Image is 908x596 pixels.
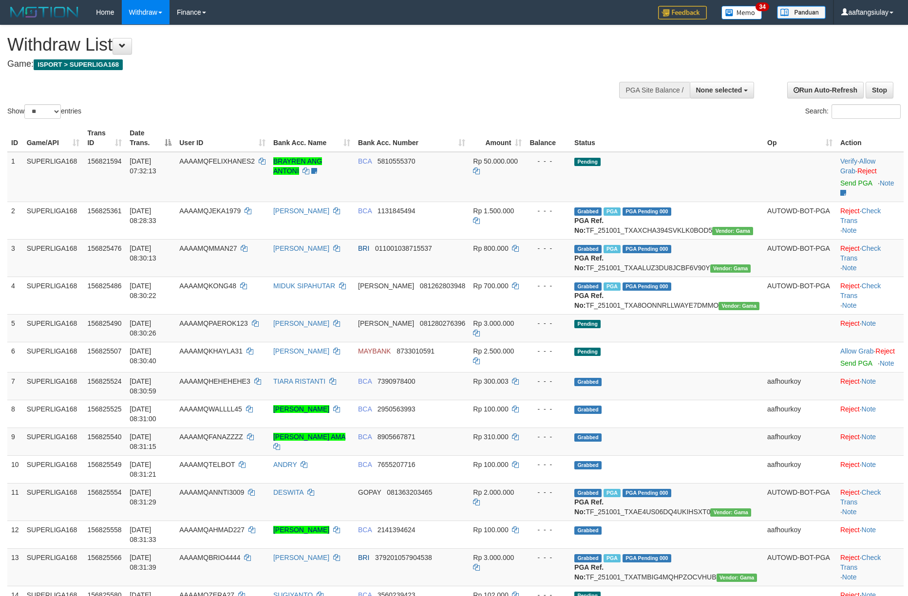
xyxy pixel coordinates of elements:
[375,554,432,561] span: Copy 379201057904538 to clipboard
[358,554,369,561] span: BRI
[623,489,671,497] span: PGA Pending
[7,483,23,521] td: 11
[179,377,250,385] span: AAAAMQHEHEHEHE3
[7,124,23,152] th: ID
[530,432,567,442] div: - - -
[87,347,121,355] span: 156825507
[473,433,508,441] span: Rp 310.000
[87,526,121,534] span: 156825558
[87,377,121,385] span: 156825524
[690,82,755,98] button: None selected
[763,277,836,314] td: AUTOWD-BOT-PGA
[574,245,602,253] span: Grabbed
[378,377,416,385] span: Copy 7390978400 to clipboard
[7,104,81,119] label: Show entries
[840,377,860,385] a: Reject
[7,239,23,277] td: 3
[604,207,621,216] span: Marked by aafnonsreyleab
[23,428,84,455] td: SUPERLIGA168
[7,428,23,455] td: 9
[862,405,876,413] a: Note
[836,314,904,342] td: ·
[7,314,23,342] td: 5
[574,563,604,581] b: PGA Ref. No:
[840,319,860,327] a: Reject
[130,526,156,543] span: [DATE] 08:31:33
[840,433,860,441] a: Reject
[840,282,881,299] a: Check Trans
[273,488,303,496] a: DESWITA
[570,277,763,314] td: TF_251001_TXA8OONNRLLWAYE7DMMO
[473,319,514,327] span: Rp 3.000.000
[574,348,601,356] span: Pending
[378,157,416,165] span: Copy 5810555370 to clipboard
[842,301,857,309] a: Note
[130,377,156,395] span: [DATE] 08:30:59
[179,244,237,252] span: AAAAMQMMAN27
[574,498,604,516] b: PGA Ref. No:
[530,553,567,562] div: - - -
[840,244,881,262] a: Check Trans
[530,281,567,291] div: - - -
[358,347,391,355] span: MAYBANK
[130,433,156,450] span: [DATE] 08:31:15
[7,400,23,428] td: 8
[87,157,121,165] span: 156821594
[473,347,514,355] span: Rp 2.500.000
[130,319,156,337] span: [DATE] 08:30:26
[604,245,621,253] span: Marked by aafromsomean
[574,433,602,442] span: Grabbed
[179,461,235,468] span: AAAAMQTELBOT
[763,124,836,152] th: Op: activate to sort column ascending
[23,202,84,239] td: SUPERLIGA168
[604,489,621,497] span: Marked by aafnonsreyleab
[7,35,596,55] h1: Withdraw List
[619,82,689,98] div: PGA Site Balance /
[179,433,243,441] span: AAAAMQFANAZZZZ
[473,488,514,496] span: Rp 2.000.000
[23,277,84,314] td: SUPERLIGA168
[719,302,759,310] span: Vendor URL: https://trx31.1velocity.biz
[473,244,508,252] span: Rp 800.000
[130,244,156,262] span: [DATE] 08:30:13
[179,347,243,355] span: AAAAMQKHAYLA31
[179,488,244,496] span: AAAAMQANNTI3009
[574,217,604,234] b: PGA Ref. No:
[273,554,329,561] a: [PERSON_NAME]
[840,359,872,367] a: Send PGA
[840,405,860,413] a: Reject
[777,6,826,19] img: panduan.png
[473,207,514,215] span: Rp 1.500.000
[763,239,836,277] td: AUTOWD-BOT-PGA
[840,282,860,290] a: Reject
[378,405,416,413] span: Copy 2950563993 to clipboard
[840,488,860,496] a: Reject
[473,526,508,534] span: Rp 100.000
[530,318,567,328] div: - - -
[530,376,567,386] div: - - -
[696,86,742,94] span: None selected
[842,508,857,516] a: Note
[273,319,329,327] a: [PERSON_NAME]
[840,347,873,355] a: Allow Grab
[130,554,156,571] span: [DATE] 08:31:39
[273,433,345,441] a: [PERSON_NAME] AMA
[763,372,836,400] td: aafhourkoy
[832,104,901,119] input: Search:
[473,377,508,385] span: Rp 300.003
[179,554,240,561] span: AAAAMQBRIO4444
[130,461,156,478] span: [DATE] 08:31:21
[23,400,84,428] td: SUPERLIGA168
[530,206,567,216] div: - - -
[574,254,604,272] b: PGA Ref. No:
[623,554,671,562] span: PGA Pending
[7,548,23,586] td: 13
[836,202,904,239] td: · ·
[87,405,121,413] span: 156825525
[875,347,895,355] a: Reject
[7,202,23,239] td: 2
[130,157,156,175] span: [DATE] 07:32:13
[23,152,84,202] td: SUPERLIGA168
[87,488,121,496] span: 156825554
[269,124,354,152] th: Bank Acc. Name: activate to sort column ascending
